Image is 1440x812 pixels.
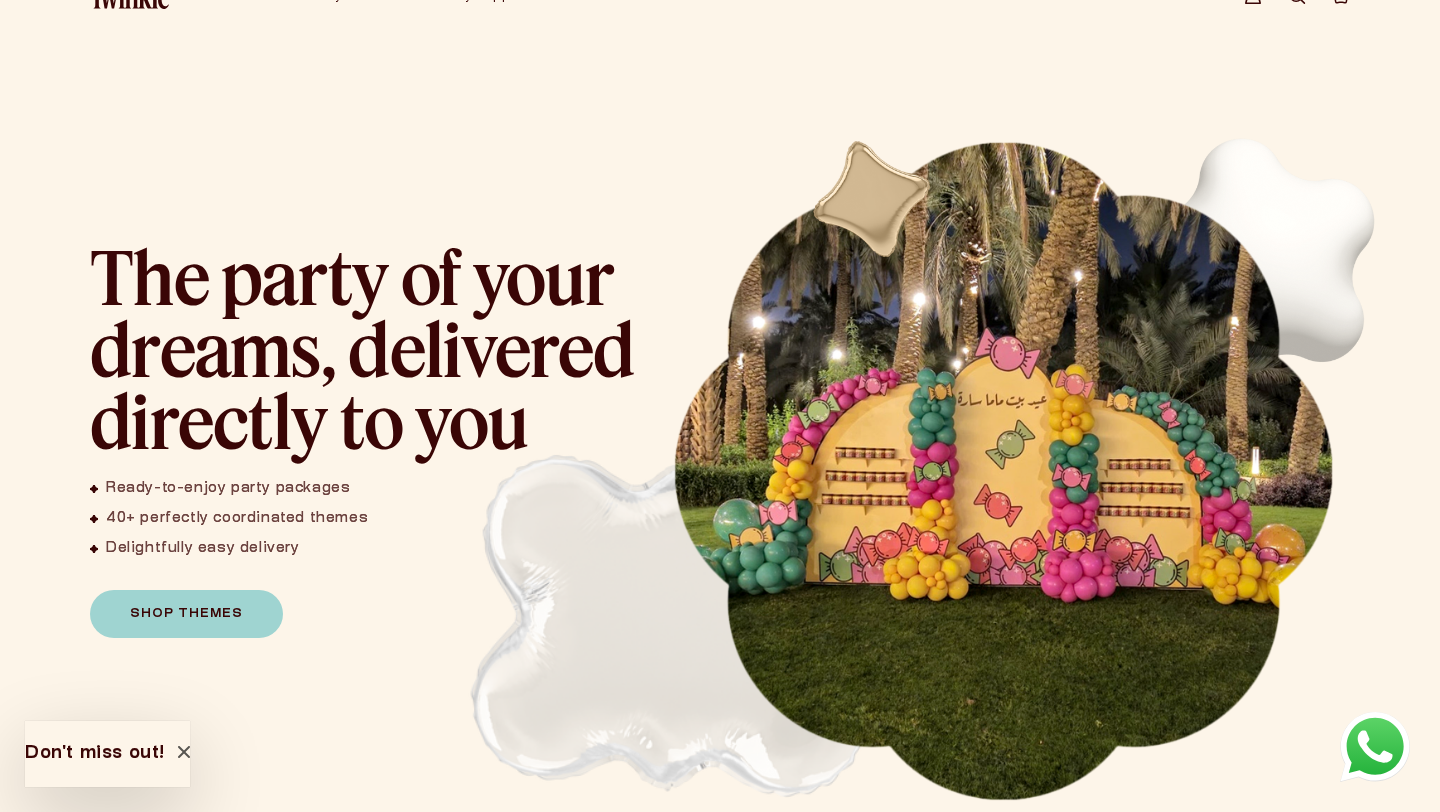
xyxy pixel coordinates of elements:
[90,510,368,528] li: 40+ perfectly coordinated themes
[90,480,368,498] li: Ready-to-enjoy party packages
[90,590,283,638] a: Shop Themes
[90,240,650,456] h2: The party of your dreams, delivered directly to you
[90,540,368,558] li: Delightfully easy delivery
[796,124,948,276] img: 3D golden Balloon
[1133,109,1405,381] img: Slider balloon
